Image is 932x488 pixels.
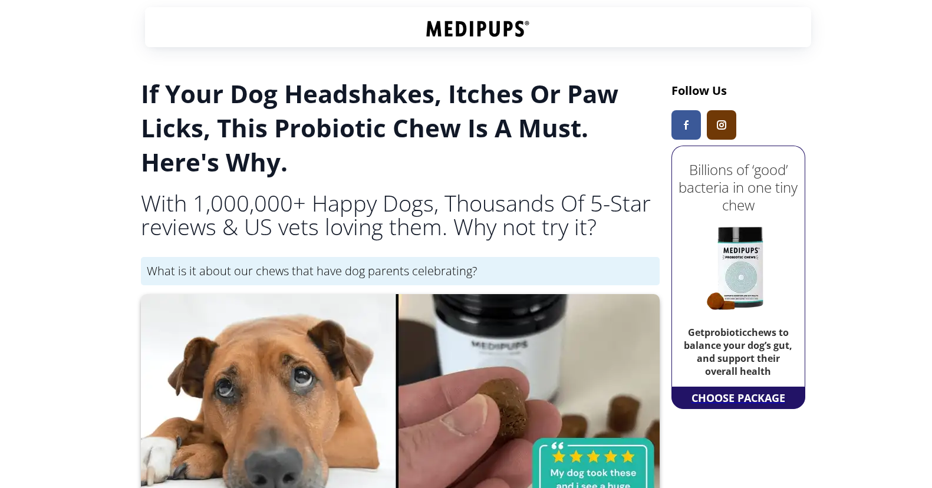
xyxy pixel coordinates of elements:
img: Medipups Facebook [684,120,689,130]
h1: If Your Dog Headshakes, Itches Or Paw Licks, This Probiotic Chew Is A Must. Here's Why. [141,77,660,179]
a: CHOOSE PACKAGE [689,387,788,408]
h2: Billions of ‘good’ bacteria in one tiny chew [675,161,802,214]
h2: With 1,000,000+ Happy Dogs, Thousands Of 5-Star reviews & US vets loving them. Why not try it? [141,191,660,238]
a: Billions of ‘good’ bacteria in one tiny chewGetprobioticchews to balance your dog’s gut, and supp... [675,149,802,384]
img: Medipups Instagram [717,120,726,130]
h3: Follow Us [671,83,805,98]
b: Get probiotic chews to balance your dog’s gut, and support their overall health [684,326,792,378]
div: What is it about our chews that have dog parents celebrating? [141,257,660,285]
